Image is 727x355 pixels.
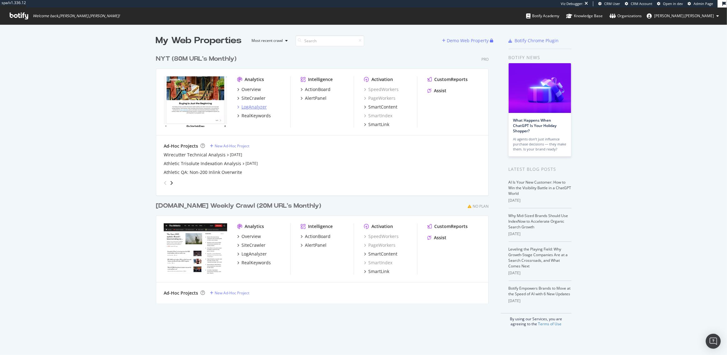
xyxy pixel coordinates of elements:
a: SmartIndex [364,113,392,119]
a: RealKeywords [237,113,271,119]
div: [DATE] [509,231,571,237]
div: Activation [371,223,393,230]
button: [PERSON_NAME].[PERSON_NAME] [642,11,724,21]
a: LogAnalyzer [237,251,267,257]
a: Organizations [610,8,642,24]
div: No Plan [473,204,489,209]
div: [DOMAIN_NAME] Weekly Crawl (20M URL's Monthly) [156,201,321,210]
a: NYT (80M URL's Monthly) [156,54,239,63]
img: nytimes.com [164,76,227,127]
div: RealKeywords [242,113,271,119]
a: ActionBoard [301,86,331,93]
div: New Ad-Hoc Project [215,143,249,149]
div: Activation [371,76,393,83]
div: NYT (80M URL's Monthly) [156,54,237,63]
a: What Happens When ChatGPT Is Your Holiday Shopper? [513,118,557,134]
div: Latest Blog Posts [509,166,571,173]
div: Analytics [245,76,264,83]
div: SiteCrawler [242,95,266,101]
img: theathletic.com [164,223,227,274]
a: AI Is Your New Customer: How to Win the Visibility Battle in a ChatGPT World [509,180,571,196]
div: ActionBoard [305,233,331,240]
a: Overview [237,233,261,240]
div: [DATE] [509,298,571,304]
a: Botify Academy [526,8,559,24]
a: New Ad-Hoc Project [210,290,249,296]
div: CustomReports [434,223,468,230]
button: Demo Web Property [442,36,490,46]
input: Search [296,35,364,46]
span: Open in dev [663,1,683,6]
span: Welcome back, [PERSON_NAME].[PERSON_NAME] ! [33,13,120,18]
div: Most recent crawl [252,39,283,43]
div: [DATE] [509,270,571,276]
a: Why Mid-Sized Brands Should Use IndexNow to Accelerate Organic Search Growth [509,213,568,230]
a: AlertPanel [301,242,326,248]
a: PageWorkers [364,242,396,248]
a: SmartContent [364,251,397,257]
div: Knowledge Base [566,13,603,19]
a: Wirecutter Technical Analysis [164,152,226,158]
div: angle-left [161,178,169,188]
div: Open Intercom Messenger [706,334,721,349]
a: Athletic Trisolute Indexation Analysis [164,160,241,167]
a: PageWorkers [364,95,396,101]
div: Demo Web Property [447,38,489,44]
div: RealKeywords [242,260,271,266]
a: SmartIndex [364,260,392,266]
div: Organizations [610,13,642,19]
span: robert.salerno [654,13,714,18]
a: [DATE] [246,161,258,166]
a: Terms of Use [538,321,561,327]
img: What Happens When ChatGPT Is Your Holiday Shopper? [509,63,571,113]
div: My Web Properties [156,34,242,47]
a: ActionBoard [301,233,331,240]
a: Assist [427,88,446,94]
a: SmartContent [364,104,397,110]
a: SiteCrawler [237,242,266,248]
div: AlertPanel [305,95,326,101]
div: AlertPanel [305,242,326,248]
div: SmartLink [368,121,389,128]
div: LogAnalyzer [242,251,267,257]
a: Botify Chrome Plugin [509,38,559,44]
div: SiteCrawler [242,242,266,248]
a: SmartLink [364,268,389,275]
span: Admin Page [694,1,713,6]
div: SmartLink [368,268,389,275]
a: CRM User [598,1,620,6]
div: AI agents don’t just influence purchase decisions — they make them. Is your brand ready? [513,137,566,152]
div: By using our Services, you are agreeing to the [501,313,571,327]
div: Overview [242,233,261,240]
a: [DOMAIN_NAME] Weekly Crawl (20M URL's Monthly) [156,201,324,210]
a: Botify Empowers Brands to Move at the Speed of AI with 6 New Updates [509,286,571,297]
a: Overview [237,86,261,93]
div: Botify Academy [526,13,559,19]
a: Athletic QA: Non-200 Inlink Overwrite [164,169,242,175]
div: Intelligence [308,76,333,83]
a: CustomReports [427,76,468,83]
a: [DATE] [230,152,242,157]
span: CRM User [604,1,620,6]
div: ActionBoard [305,86,331,93]
span: CRM Account [631,1,652,6]
div: New Ad-Hoc Project [215,290,249,296]
a: New Ad-Hoc Project [210,143,249,149]
a: CustomReports [427,223,468,230]
a: RealKeywords [237,260,271,266]
div: Analytics [245,223,264,230]
div: LogAnalyzer [242,104,267,110]
a: Open in dev [657,1,683,6]
div: Assist [434,235,446,241]
div: angle-right [169,180,174,186]
div: Intelligence [308,223,333,230]
a: LogAnalyzer [237,104,267,110]
div: Botify news [509,54,571,61]
a: SpeedWorkers [364,233,399,240]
